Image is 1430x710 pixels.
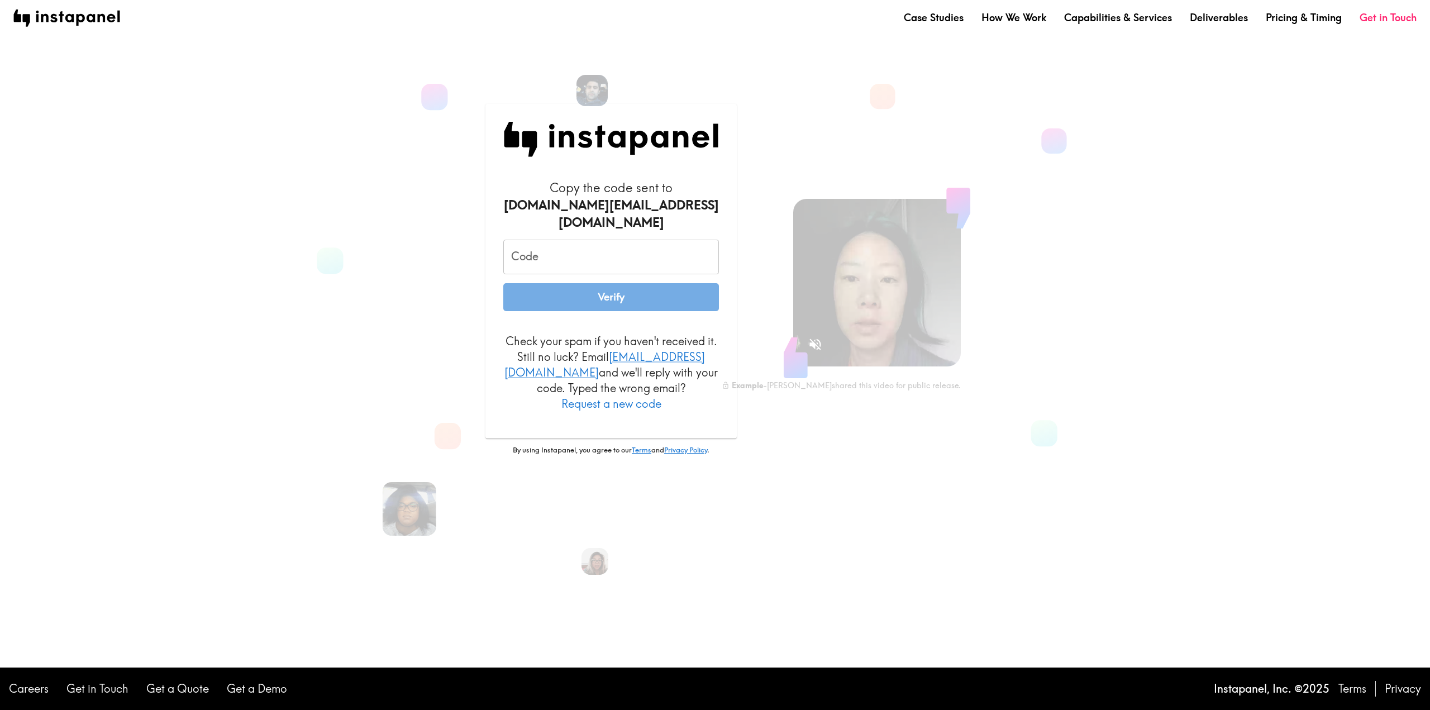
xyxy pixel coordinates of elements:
img: Instapanel [503,122,719,157]
div: - [PERSON_NAME] shared this video for public release. [722,380,961,390]
a: Get in Touch [1360,11,1417,25]
a: Terms [1338,681,1366,697]
a: Case Studies [904,11,964,25]
input: xxx_xxx_xxx [503,240,719,274]
img: Cassandra [383,482,436,536]
button: Sound is off [803,332,827,356]
p: Check your spam if you haven't received it. Still no luck? Email and we'll reply with your code. ... [503,333,719,412]
a: Privacy [1385,681,1421,697]
img: Ronak [576,75,608,106]
a: Deliverables [1190,11,1248,25]
a: Get a Demo [227,681,287,697]
a: Get a Quote [146,681,209,697]
a: Get in Touch [66,681,128,697]
a: Terms [632,445,651,454]
a: [EMAIL_ADDRESS][DOMAIN_NAME] [504,350,705,379]
a: Privacy Policy [664,445,707,454]
a: Pricing & Timing [1266,11,1342,25]
button: Verify [503,283,719,311]
p: Instapanel, Inc. © 2025 [1214,681,1329,697]
button: Request a new code [561,396,661,412]
div: [DOMAIN_NAME][EMAIL_ADDRESS][DOMAIN_NAME] [503,197,719,231]
a: Capabilities & Services [1064,11,1172,25]
p: By using Instapanel, you agree to our and . [485,445,737,455]
h6: Copy the code sent to [503,179,719,231]
img: Aileen [581,548,608,575]
b: Example [732,380,763,390]
a: How We Work [981,11,1046,25]
img: instapanel [13,9,120,27]
a: Careers [9,681,49,697]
